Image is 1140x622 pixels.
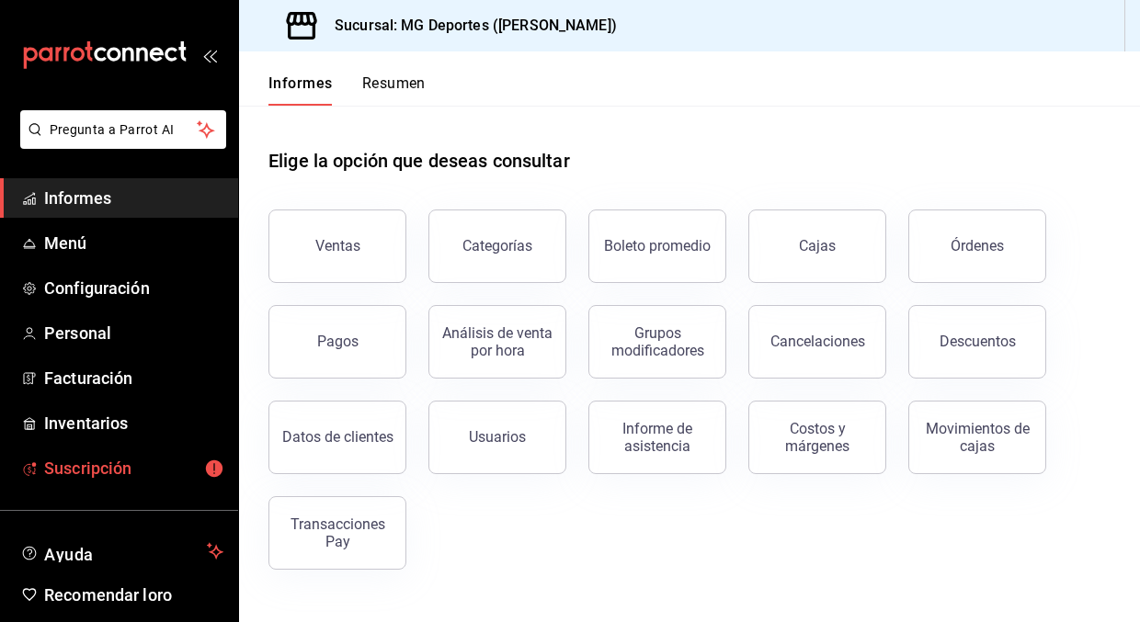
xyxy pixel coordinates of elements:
font: Grupos modificadores [611,324,704,359]
font: Pregunta a Parrot AI [50,122,175,137]
font: Transacciones Pay [291,515,385,550]
button: Órdenes [908,209,1046,283]
font: Movimientos de cajas [926,420,1030,455]
font: Ayuda [44,545,94,564]
font: Usuarios [469,428,526,446]
font: Resumen [362,74,426,92]
font: Informes [268,74,333,92]
font: Sucursal: MG Deportes ([PERSON_NAME]) [335,17,617,34]
font: Cajas [799,237,836,254]
a: Pregunta a Parrot AI [13,133,226,153]
font: Categorías [462,237,532,254]
button: Costos y márgenes [748,401,886,474]
font: Suscripción [44,458,131,478]
font: Menú [44,233,87,253]
font: Descuentos [940,333,1016,350]
button: Boleto promedio [588,209,726,283]
button: Usuarios [428,401,566,474]
font: Datos de clientes [282,428,393,446]
button: Pagos [268,305,406,379]
button: Grupos modificadores [588,305,726,379]
button: Descuentos [908,305,1046,379]
font: Informes [44,188,111,208]
font: Facturación [44,368,132,388]
font: Costos y márgenes [785,420,849,455]
font: Personal [44,323,111,343]
font: Pagos [317,333,359,350]
font: Órdenes [951,237,1004,254]
button: Datos de clientes [268,401,406,474]
button: Cajas [748,209,886,283]
font: Boleto promedio [604,237,711,254]
font: Inventarios [44,413,128,433]
button: Ventas [268,209,406,283]
button: Informe de asistencia [588,401,726,474]
font: Informe de asistencia [622,420,692,455]
button: Transacciones Pay [268,496,406,570]
font: Elige la opción que deseas consultar [268,150,570,172]
button: Categorías [428,209,566,283]
button: Análisis de venta por hora [428,305,566,379]
button: abrir_cajón_menú [202,48,217,62]
div: pestañas de navegación [268,74,426,106]
button: Movimientos de cajas [908,401,1046,474]
font: Análisis de venta por hora [442,324,553,359]
button: Cancelaciones [748,305,886,379]
font: Ventas [315,237,360,254]
font: Cancelaciones [770,333,865,350]
button: Pregunta a Parrot AI [20,110,226,149]
font: Configuración [44,278,150,298]
font: Recomendar loro [44,585,172,605]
